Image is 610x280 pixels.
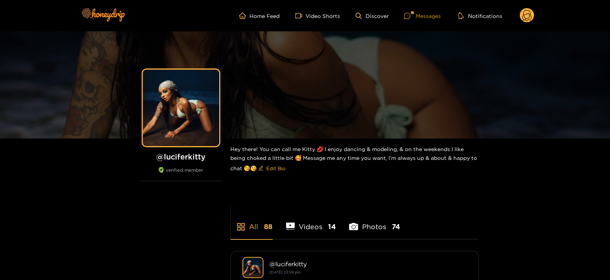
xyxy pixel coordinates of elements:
div: Messages [404,11,441,20]
a: Video Shorts [295,12,340,19]
span: 14 [328,222,336,231]
span: home [239,12,250,19]
div: @ luciferkitty [270,260,467,267]
span: appstore [236,222,246,231]
li: Videos [286,205,336,239]
img: luciferkitty [243,257,264,278]
span: video-camera [295,12,306,19]
span: edit [259,166,264,171]
div: verified member [139,167,223,181]
span: Edit Bio [267,164,286,172]
li: All [231,205,273,239]
li: Photos [349,205,400,239]
div: Hey there! You can call me Kitty 💋 I enjoy dancing & modeling, & on the weekends I like being cho... [231,138,479,181]
small: [DATE] 23:59 pm [270,270,301,274]
span: 74 [392,222,400,231]
button: editEdit Bio [257,162,287,174]
a: Home Feed [239,12,280,19]
a: Discover [356,13,389,19]
button: Notifications [456,12,505,20]
span: 88 [264,222,273,231]
h1: @ luciferkitty [139,152,223,161]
